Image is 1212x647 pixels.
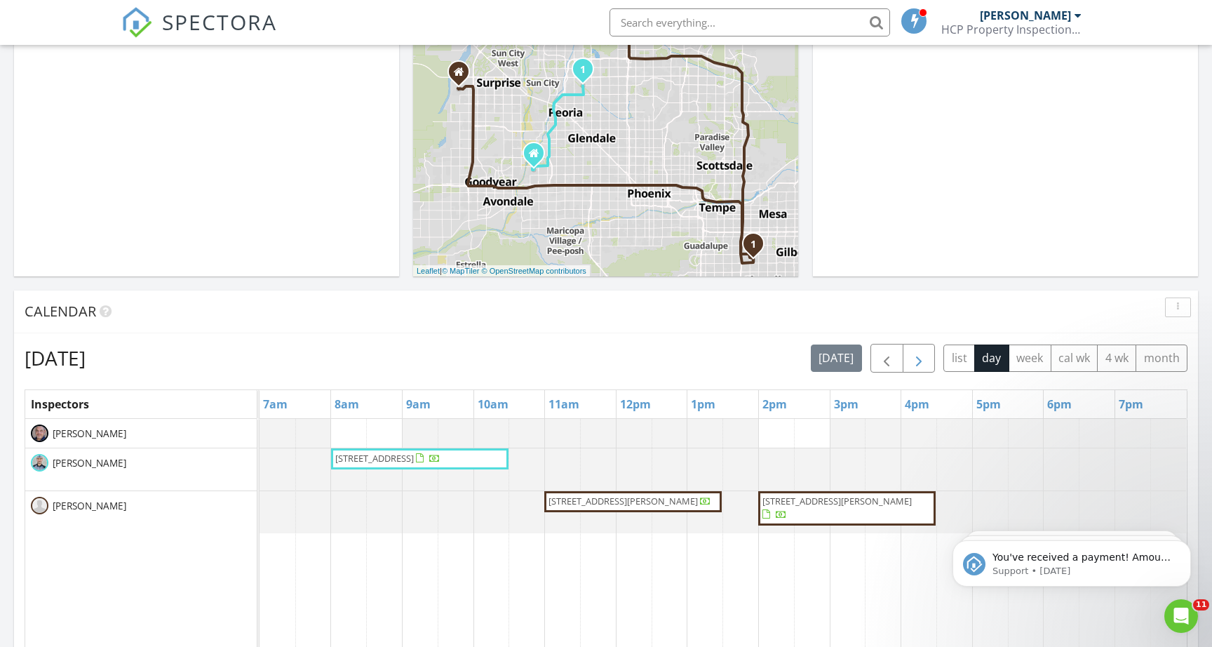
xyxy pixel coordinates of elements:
div: 6758 W Caribbean Ln, Peoria, AZ 85381 [583,69,591,77]
i: 1 [580,65,586,75]
a: 1pm [687,393,719,415]
span: [PERSON_NAME] [50,499,129,513]
img: default-user-f0147aede5fd5fa78ca7ade42f37bd4542148d508eef1c3d3ea960f66861d68b.jpg [31,497,48,514]
a: © MapTiler [442,267,480,275]
span: [STREET_ADDRESS] [335,452,414,465]
img: img_1078.jpg [31,425,48,442]
a: 6pm [1044,393,1075,415]
span: Calendar [25,302,96,321]
button: month [1136,345,1187,372]
div: HCP Property Inspections Arizona [941,22,1082,36]
button: Previous day [870,344,903,373]
div: 1609 W Palomino Dr, Chandler, AZ 85224 [753,244,762,252]
a: 4pm [901,393,933,415]
input: Search everything... [610,8,890,36]
a: 8am [331,393,363,415]
a: 11am [545,393,583,415]
a: 3pm [830,393,862,415]
span: 11 [1193,599,1209,611]
button: cal wk [1051,345,1098,372]
div: 11113 W. Sunflower pl, Avondale AZ 85392 [534,153,542,161]
a: SPECTORA [121,19,277,48]
a: 7am [260,393,291,415]
button: day [974,345,1009,372]
button: week [1009,345,1051,372]
iframe: Intercom notifications message [931,511,1212,609]
span: [PERSON_NAME] [50,427,129,441]
button: Next day [903,344,936,373]
a: 2pm [759,393,790,415]
a: 7pm [1115,393,1147,415]
img: img_7015.jpeg [31,454,48,472]
a: 12pm [617,393,654,415]
a: 5pm [973,393,1004,415]
span: [PERSON_NAME] [50,456,129,470]
div: [PERSON_NAME] [980,8,1071,22]
iframe: Intercom live chat [1164,599,1198,633]
h2: [DATE] [25,344,86,372]
div: | [413,265,590,277]
i: 1 [750,240,756,250]
a: © OpenStreetMap contributors [482,267,586,275]
button: 4 wk [1097,345,1136,372]
a: 9am [403,393,434,415]
span: Inspectors [31,396,89,412]
span: SPECTORA [162,7,277,36]
a: Leaflet [417,267,440,275]
img: The Best Home Inspection Software - Spectora [121,7,152,38]
button: [DATE] [811,345,862,372]
button: list [943,345,975,372]
div: 17972 W Mauna Loa Lane, Surprise Arizona 85388 [459,72,467,80]
span: [STREET_ADDRESS][PERSON_NAME] [762,495,912,507]
a: 10am [474,393,512,415]
span: [STREET_ADDRESS][PERSON_NAME] [548,495,698,507]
